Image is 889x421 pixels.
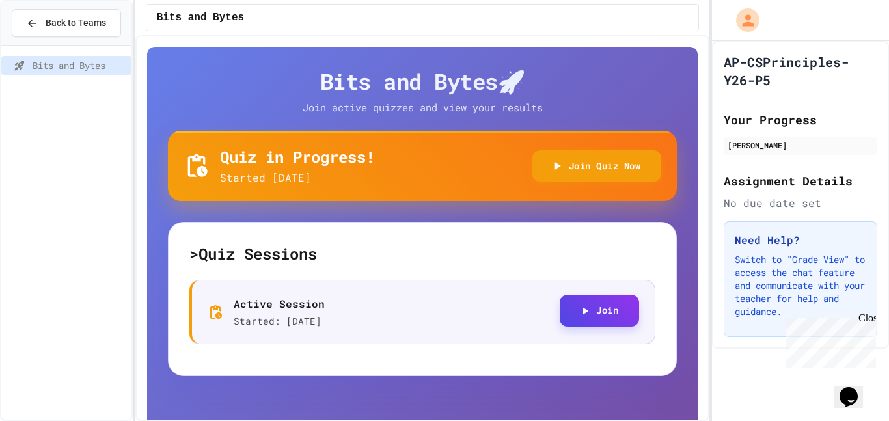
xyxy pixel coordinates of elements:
h3: Need Help? [735,232,866,248]
h2: Assignment Details [724,172,877,190]
div: No due date set [724,195,877,211]
div: Chat with us now!Close [5,5,90,83]
h5: > Quiz Sessions [189,243,656,264]
p: Started: [DATE] [234,314,325,329]
p: Switch to "Grade View" to access the chat feature and communicate with your teacher for help and ... [735,253,866,318]
button: Join Quiz Now [532,150,662,182]
span: Back to Teams [46,16,106,30]
button: Back to Teams [12,9,121,37]
p: Join active quizzes and view your results [276,100,569,115]
span: Bits and Bytes [33,59,126,72]
h1: AP-CSPrinciples-Y26-P5 [724,53,877,89]
p: Active Session [234,296,325,312]
iframe: chat widget [781,312,876,368]
div: My Account [722,5,763,35]
button: Join [560,295,639,327]
span: Bits and Bytes [157,10,244,25]
div: [PERSON_NAME] [728,139,873,151]
iframe: chat widget [834,369,876,408]
p: Started [DATE] [220,170,375,185]
h5: Quiz in Progress! [220,146,375,167]
h4: Bits and Bytes 🚀 [168,68,677,95]
h2: Your Progress [724,111,877,129]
